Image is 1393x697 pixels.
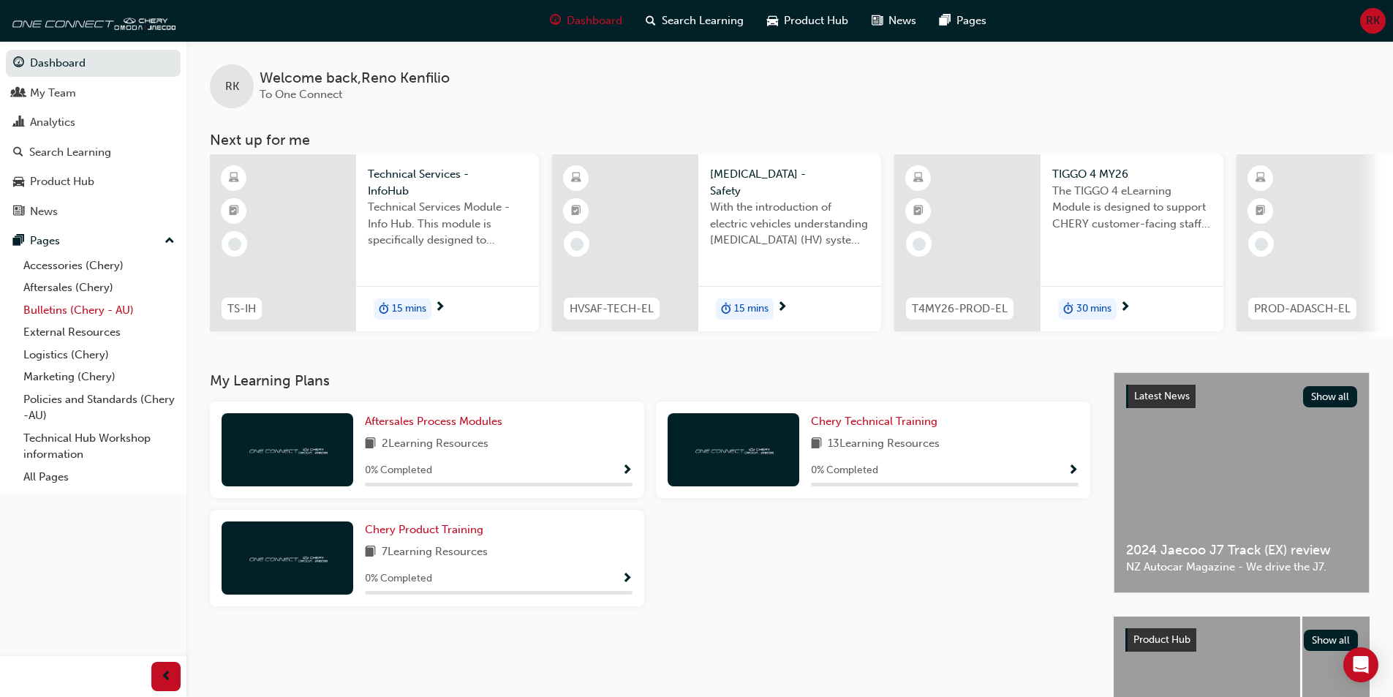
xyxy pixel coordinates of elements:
[913,202,924,221] span: booktick-icon
[662,12,744,29] span: Search Learning
[1126,559,1357,576] span: NZ Autocar Magazine - We drive the J7.
[13,176,24,189] span: car-icon
[434,301,445,314] span: next-icon
[634,6,755,36] a: search-iconSearch Learning
[550,12,561,30] span: guage-icon
[365,413,508,430] a: Aftersales Process Modules
[365,462,432,479] span: 0 % Completed
[30,233,60,249] div: Pages
[721,300,731,319] span: duration-icon
[6,47,181,227] button: DashboardMy TeamAnalyticsSearch LearningProduct HubNews
[1125,628,1358,652] a: Product HubShow all
[734,301,769,317] span: 15 mins
[1134,390,1190,402] span: Latest News
[365,435,376,453] span: book-icon
[365,570,432,587] span: 0 % Completed
[571,169,581,188] span: learningResourceType_ELEARNING-icon
[365,543,376,562] span: book-icon
[710,199,869,249] span: With the introduction of electric vehicles understanding [MEDICAL_DATA] (HV) systems is critical ...
[1068,464,1079,478] span: Show Progress
[6,227,181,255] button: Pages
[811,462,878,479] span: 0 % Completed
[18,344,181,366] a: Logistics (Chery)
[1052,166,1212,183] span: TIGGO 4 MY26
[6,109,181,136] a: Analytics
[571,202,581,221] span: booktick-icon
[888,12,916,29] span: News
[552,154,881,331] a: HVSAF-TECH-EL[MEDICAL_DATA] - SafetyWith the introduction of electric vehicles understanding [MED...
[1343,647,1378,682] div: Open Intercom Messenger
[1256,202,1266,221] span: booktick-icon
[210,154,539,331] a: TS-IHTechnical Services - InfoHubTechnical Services Module - Info Hub. This module is specificall...
[247,551,328,565] img: oneconnect
[365,415,502,428] span: Aftersales Process Modules
[913,238,926,251] span: learningRecordVerb_NONE-icon
[30,114,75,131] div: Analytics
[860,6,928,36] a: news-iconNews
[1255,238,1268,251] span: learningRecordVerb_NONE-icon
[1256,169,1266,188] span: learningResourceType_ELEARNING-icon
[13,116,24,129] span: chart-icon
[956,12,986,29] span: Pages
[13,146,23,159] span: search-icon
[260,88,342,101] span: To One Connect
[538,6,634,36] a: guage-iconDashboard
[18,255,181,277] a: Accessories (Chery)
[1114,372,1370,593] a: Latest NewsShow all2024 Jaecoo J7 Track (EX) reviewNZ Autocar Magazine - We drive the J7.
[811,413,943,430] a: Chery Technical Training
[567,12,622,29] span: Dashboard
[784,12,848,29] span: Product Hub
[210,372,1090,389] h3: My Learning Plans
[165,232,175,251] span: up-icon
[18,276,181,299] a: Aftersales (Chery)
[646,12,656,30] span: search-icon
[227,301,256,317] span: TS-IH
[1052,183,1212,233] span: The TIGGO 4 eLearning Module is designed to support CHERY customer-facing staff with the product ...
[18,299,181,322] a: Bulletins (Chery - AU)
[6,198,181,225] a: News
[365,521,489,538] a: Chery Product Training
[161,668,172,686] span: prev-icon
[570,301,654,317] span: HVSAF-TECH-EL
[940,12,951,30] span: pages-icon
[913,169,924,188] span: learningResourceType_ELEARNING-icon
[622,464,633,478] span: Show Progress
[928,6,998,36] a: pages-iconPages
[1068,461,1079,480] button: Show Progress
[1063,300,1073,319] span: duration-icon
[379,300,389,319] span: duration-icon
[1254,301,1351,317] span: PROD-ADASCH-EL
[811,415,937,428] span: Chery Technical Training
[392,301,426,317] span: 15 mins
[767,12,778,30] span: car-icon
[13,87,24,100] span: people-icon
[755,6,860,36] a: car-iconProduct Hub
[382,435,488,453] span: 2 Learning Resources
[811,435,822,453] span: book-icon
[828,435,940,453] span: 13 Learning Resources
[18,388,181,427] a: Policies and Standards (Chery -AU)
[368,199,527,249] span: Technical Services Module - Info Hub. This module is specifically designed to address the require...
[18,366,181,388] a: Marketing (Chery)
[30,85,76,102] div: My Team
[229,202,239,221] span: booktick-icon
[365,523,483,536] span: Chery Product Training
[777,301,788,314] span: next-icon
[13,206,24,219] span: news-icon
[6,50,181,77] a: Dashboard
[186,132,1393,148] h3: Next up for me
[1126,542,1357,559] span: 2024 Jaecoo J7 Track (EX) review
[912,301,1008,317] span: T4MY26-PROD-EL
[1303,386,1358,407] button: Show all
[18,427,181,466] a: Technical Hub Workshop information
[382,543,488,562] span: 7 Learning Resources
[693,442,774,456] img: oneconnect
[1304,630,1359,651] button: Show all
[1076,301,1111,317] span: 30 mins
[6,168,181,195] a: Product Hub
[1133,633,1190,646] span: Product Hub
[1126,385,1357,408] a: Latest NewsShow all
[7,6,175,35] img: oneconnect
[247,442,328,456] img: oneconnect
